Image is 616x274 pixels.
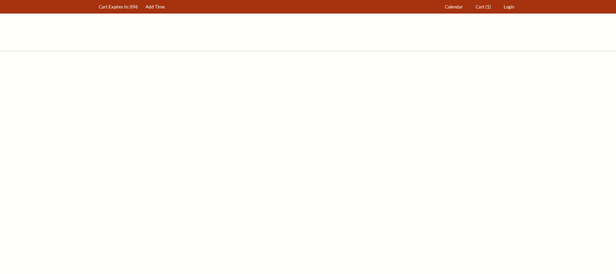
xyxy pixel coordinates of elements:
span: Login [504,4,514,9]
a: Login [500,0,517,14]
a: Calendar [441,0,466,14]
span: Calendar [445,4,463,9]
a: Add Time [142,0,168,14]
span: Cart Expires In: [99,4,129,9]
a: Cart (1) [472,0,494,14]
span: Cart [476,4,484,9]
span: (1) [485,4,491,9]
span: 896 [130,4,138,9]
